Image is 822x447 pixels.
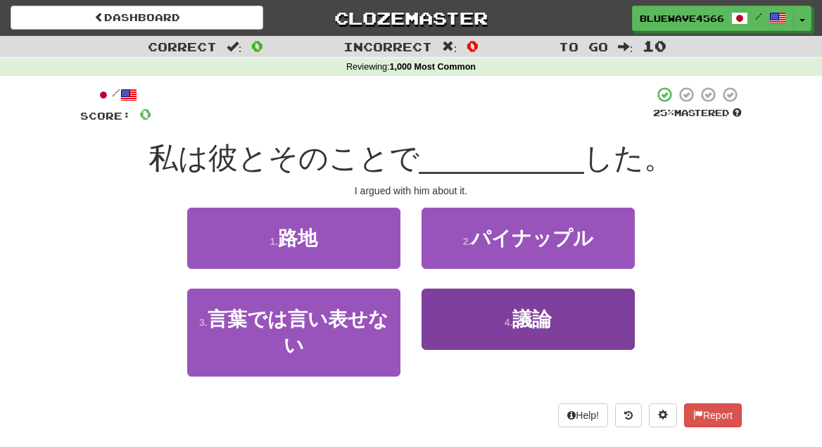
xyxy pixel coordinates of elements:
[139,105,151,122] span: 0
[422,208,635,269] button: 2.パイナップル
[422,289,635,350] button: 4.議論
[284,6,537,30] a: Clozemaster
[390,62,476,72] strong: 1,000 Most Common
[632,6,794,31] a: BlueWave4566 /
[251,37,263,54] span: 0
[80,110,131,122] span: Score:
[640,12,724,25] span: BlueWave4566
[80,86,151,103] div: /
[80,184,742,198] div: I argued with him about it.
[208,308,388,356] span: 言葉では言い表せない
[471,227,593,249] span: パイナップル
[615,403,642,427] button: Round history (alt+y)
[684,403,742,427] button: Report
[442,41,457,53] span: :
[227,41,242,53] span: :
[11,6,263,30] a: Dashboard
[463,236,472,247] small: 2 .
[270,236,278,247] small: 1 .
[467,37,479,54] span: 0
[559,39,608,53] span: To go
[653,107,674,118] span: 25 %
[653,107,742,120] div: Mastered
[419,141,584,175] span: __________
[512,308,552,330] span: 議論
[343,39,432,53] span: Incorrect
[583,141,674,175] span: した。
[618,41,633,53] span: :
[187,289,400,377] button: 3.言葉では言い表せない
[199,317,208,328] small: 3 .
[643,37,666,54] span: 10
[148,39,217,53] span: Correct
[148,141,419,175] span: 私は彼とそのことで
[187,208,400,269] button: 1.路地
[278,227,317,249] span: 路地
[558,403,608,427] button: Help!
[505,317,513,328] small: 4 .
[755,11,762,21] span: /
